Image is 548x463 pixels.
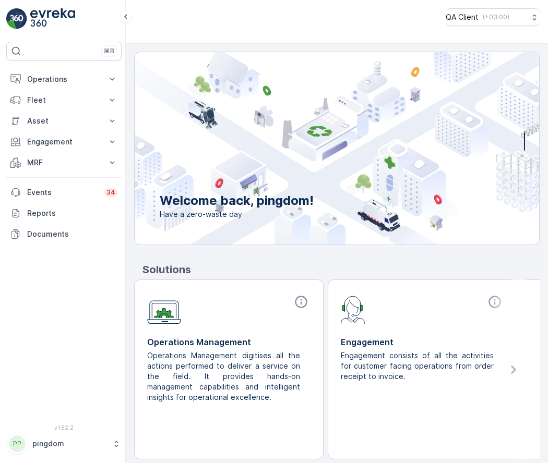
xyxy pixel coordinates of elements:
p: Welcome back, pingdom! [160,192,314,209]
p: Documents [27,229,117,239]
button: PPpingdom [6,433,122,455]
p: Solutions [142,262,540,277]
button: MRF [6,152,122,173]
img: logo [6,8,27,29]
img: module-icon [147,295,181,324]
p: ( +03:00 ) [483,13,509,21]
p: Events [27,187,98,198]
span: v 1.52.2 [6,424,122,431]
p: pingdom [32,438,107,449]
p: 34 [106,188,115,197]
p: ⌘B [104,47,114,55]
span: Have a zero-waste day [160,209,314,220]
div: PP [9,435,26,452]
button: Engagement [6,131,122,152]
a: Documents [6,224,122,245]
button: Asset [6,111,122,131]
p: Operations Management digitises all the actions performed to deliver a service on the field. It p... [147,350,302,403]
a: Events34 [6,182,122,203]
button: Fleet [6,90,122,111]
p: Operations [27,74,101,84]
p: Asset [27,116,101,126]
p: Engagement [27,137,101,147]
p: QA Client [446,12,479,22]
img: logo_light-DOdMpM7g.png [30,8,75,29]
img: city illustration [88,52,539,245]
button: QA Client(+03:00) [446,8,540,26]
a: Reports [6,203,122,224]
button: Operations [6,69,122,90]
p: Reports [27,208,117,218]
p: Engagement [341,336,504,348]
p: Fleet [27,95,101,105]
img: module-icon [341,295,365,324]
p: Engagement consists of all the activities for customer facing operations from order receipt to in... [341,350,496,382]
p: Operations Management [147,336,311,348]
p: MRF [27,157,101,168]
